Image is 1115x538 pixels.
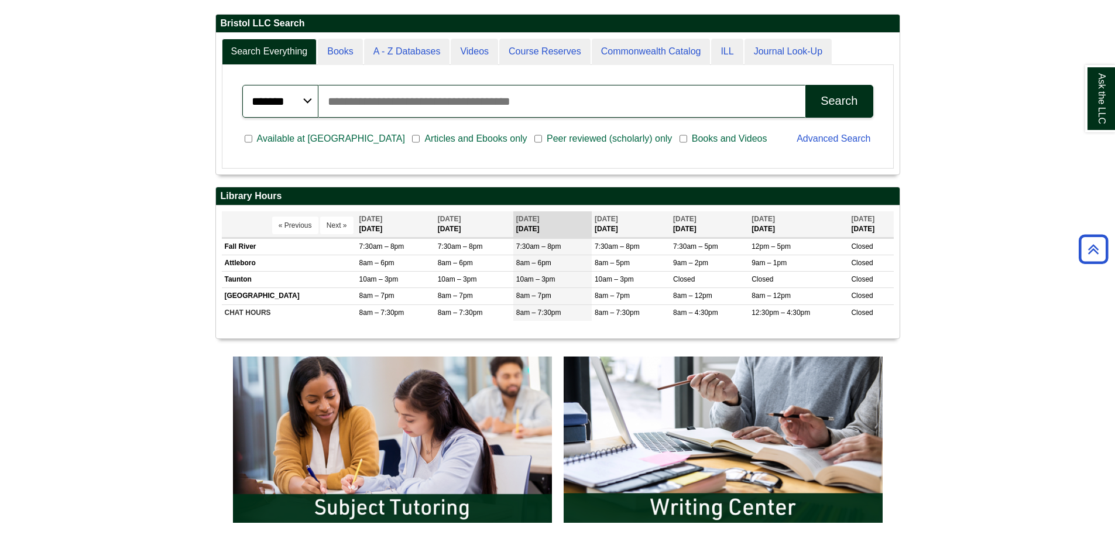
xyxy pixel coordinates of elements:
[851,275,873,283] span: Closed
[222,39,317,65] a: Search Everything
[272,217,318,234] button: « Previous
[673,309,718,317] span: 8am – 4:30pm
[438,259,473,267] span: 8am – 6pm
[673,259,708,267] span: 9am – 2pm
[222,255,356,272] td: Attleboro
[851,292,873,300] span: Closed
[252,132,410,146] span: Available at [GEOGRAPHIC_DATA]
[558,351,888,529] img: Writing Center Information
[1075,241,1112,257] a: Back to Top
[851,309,873,317] span: Closed
[438,275,477,283] span: 10am – 3pm
[499,39,591,65] a: Course Reserves
[435,211,513,238] th: [DATE]
[222,304,356,321] td: CHAT HOURS
[752,275,773,283] span: Closed
[752,215,775,223] span: [DATE]
[595,242,640,251] span: 7:30am – 8pm
[749,211,848,238] th: [DATE]
[595,259,630,267] span: 8am – 5pm
[359,292,394,300] span: 8am – 7pm
[752,259,787,267] span: 9am – 1pm
[222,288,356,304] td: [GEOGRAPHIC_DATA]
[516,309,561,317] span: 8am – 7:30pm
[222,272,356,288] td: Taunton
[216,187,900,205] h2: Library Hours
[745,39,832,65] a: Journal Look-Up
[516,242,561,251] span: 7:30am – 8pm
[451,39,498,65] a: Videos
[752,292,791,300] span: 8am – 12pm
[534,133,542,144] input: Peer reviewed (scholarly) only
[797,133,870,143] a: Advanced Search
[516,292,551,300] span: 8am – 7pm
[542,132,677,146] span: Peer reviewed (scholarly) only
[516,275,555,283] span: 10am – 3pm
[359,259,394,267] span: 8am – 6pm
[227,351,888,534] div: slideshow
[216,15,900,33] h2: Bristol LLC Search
[848,211,893,238] th: [DATE]
[438,242,483,251] span: 7:30am – 8pm
[595,292,630,300] span: 8am – 7pm
[222,238,356,255] td: Fall River
[359,309,404,317] span: 8am – 7:30pm
[320,217,354,234] button: Next »
[673,215,697,223] span: [DATE]
[592,39,711,65] a: Commonwealth Catalog
[805,85,873,118] button: Search
[359,275,399,283] span: 10am – 3pm
[592,211,670,238] th: [DATE]
[356,211,435,238] th: [DATE]
[438,292,473,300] span: 8am – 7pm
[227,351,558,529] img: Subject Tutoring Information
[318,39,362,65] a: Books
[420,132,531,146] span: Articles and Ebooks only
[752,309,810,317] span: 12:30pm – 4:30pm
[673,275,695,283] span: Closed
[851,215,874,223] span: [DATE]
[438,309,483,317] span: 8am – 7:30pm
[359,215,383,223] span: [DATE]
[245,133,252,144] input: Available at [GEOGRAPHIC_DATA]
[364,39,450,65] a: A - Z Databases
[673,242,718,251] span: 7:30am – 5pm
[821,94,857,108] div: Search
[680,133,687,144] input: Books and Videos
[711,39,743,65] a: ILL
[359,242,404,251] span: 7:30am – 8pm
[595,215,618,223] span: [DATE]
[516,259,551,267] span: 8am – 6pm
[851,242,873,251] span: Closed
[412,133,420,144] input: Articles and Ebooks only
[595,309,640,317] span: 8am – 7:30pm
[595,275,634,283] span: 10am – 3pm
[752,242,791,251] span: 12pm – 5pm
[670,211,749,238] th: [DATE]
[516,215,540,223] span: [DATE]
[673,292,712,300] span: 8am – 12pm
[513,211,592,238] th: [DATE]
[438,215,461,223] span: [DATE]
[687,132,772,146] span: Books and Videos
[851,259,873,267] span: Closed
